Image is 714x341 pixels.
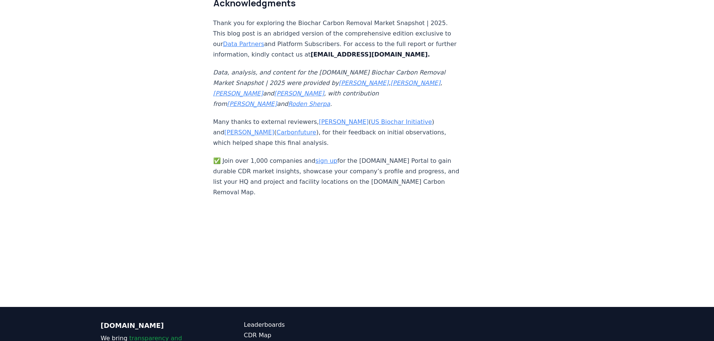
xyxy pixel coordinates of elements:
[213,69,446,107] em: Data, analysis, and content for the [DOMAIN_NAME] Biochar Carbon Removal Market Snapshot | 2025 w...
[274,90,324,97] a: [PERSON_NAME]
[244,331,357,340] a: CDR Map
[391,79,440,86] a: [PERSON_NAME]
[213,90,263,97] a: [PERSON_NAME]
[227,100,277,107] a: [PERSON_NAME]
[371,118,432,125] a: US Biochar Initiative
[213,156,461,208] p: ✅ Join over 1,000 companies and for the [DOMAIN_NAME] Portal to gain durable CDR market insights,...
[244,320,357,329] a: Leaderboards
[223,40,264,48] a: Data Partners
[101,320,214,331] p: [DOMAIN_NAME]
[288,100,330,107] a: Roden Sherpa
[339,79,389,86] a: [PERSON_NAME]
[316,157,337,164] a: sign up
[225,129,274,136] a: [PERSON_NAME]
[277,129,316,136] a: Carbonfuture
[213,18,461,60] p: Thank you for exploring the Biochar Carbon Removal Market Snapshot | 2025. This blog post is an a...
[319,118,369,125] a: [PERSON_NAME]
[311,51,430,58] strong: [EMAIL_ADDRESS][DOMAIN_NAME].
[213,117,461,148] p: Many thanks to external reviewers, ( ) and ( ), for their feedback on initial observations, which...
